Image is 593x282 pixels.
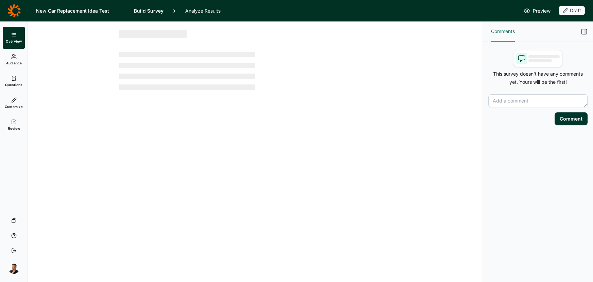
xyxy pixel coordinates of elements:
img: amg06m4ozjtcyqqhuw5b.png [8,263,19,274]
p: This survey doesn't have any comments yet. Yours will be the first! [488,70,588,86]
span: Review [8,126,20,131]
span: Comments [491,27,515,35]
a: Preview [523,7,551,15]
a: Audience [3,49,25,70]
button: Comment [555,112,588,125]
span: Customize [5,104,23,109]
span: Overview [6,39,22,44]
div: Draft [559,6,585,15]
a: Questions [3,70,25,92]
a: Customize [3,92,25,114]
span: Preview [533,7,551,15]
button: Comments [491,22,515,42]
a: Overview [3,27,25,49]
span: Questions [5,82,22,87]
h1: New Car Replacement Idea Test [36,7,126,15]
span: Audience [6,61,22,65]
a: Review [3,114,25,136]
button: Draft [559,6,585,16]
